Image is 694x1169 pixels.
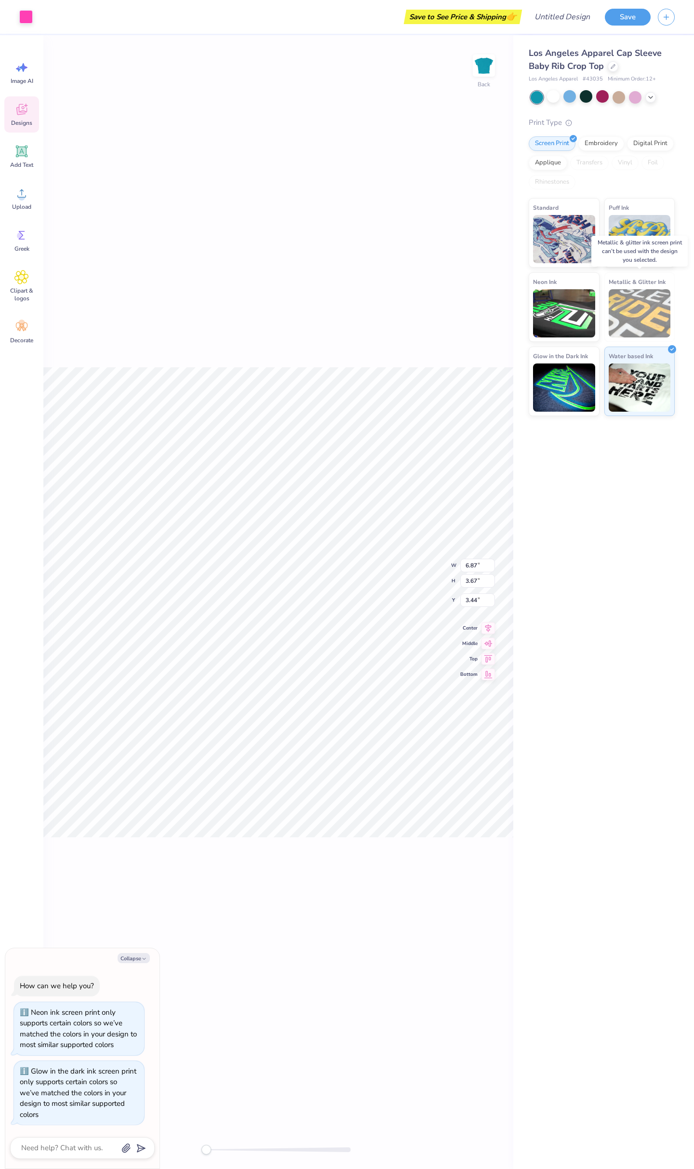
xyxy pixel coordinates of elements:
[609,351,653,361] span: Water based Ink
[201,1145,211,1155] div: Accessibility label
[529,47,662,72] span: Los Angeles Apparel Cap Sleeve Baby Rib Crop Top
[608,75,656,83] span: Minimum Order: 12 +
[627,136,674,151] div: Digital Print
[591,236,688,267] div: Metallic & glitter ink screen print can’t be used with the design you selected.
[529,156,567,170] div: Applique
[533,215,595,263] img: Standard
[533,202,559,213] span: Standard
[529,117,675,128] div: Print Type
[609,215,671,263] img: Puff Ink
[20,1008,137,1050] div: Neon ink screen print only supports certain colors so we’ve matched the colors in your design to ...
[118,953,150,963] button: Collapse
[583,75,603,83] span: # 43035
[506,11,517,22] span: 👉
[533,289,595,337] img: Neon Ink
[10,336,33,344] span: Decorate
[529,136,575,151] div: Screen Print
[20,981,94,991] div: How can we help you?
[609,289,671,337] img: Metallic & Glitter Ink
[10,161,33,169] span: Add Text
[570,156,609,170] div: Transfers
[11,119,32,127] span: Designs
[609,363,671,412] img: Water based Ink
[533,363,595,412] img: Glow in the Dark Ink
[529,175,575,189] div: Rhinestones
[474,56,494,75] img: Back
[605,9,651,26] button: Save
[14,245,29,253] span: Greek
[460,655,478,663] span: Top
[578,136,624,151] div: Embroidery
[478,80,490,89] div: Back
[12,203,31,211] span: Upload
[6,287,38,302] span: Clipart & logos
[460,640,478,647] span: Middle
[460,671,478,678] span: Bottom
[406,10,520,24] div: Save to See Price & Shipping
[641,156,664,170] div: Foil
[529,75,578,83] span: Los Angeles Apparel
[11,77,33,85] span: Image AI
[527,7,598,27] input: Untitled Design
[612,156,639,170] div: Vinyl
[533,277,557,287] span: Neon Ink
[533,351,588,361] span: Glow in the Dark Ink
[460,624,478,632] span: Center
[609,277,666,287] span: Metallic & Glitter Ink
[20,1066,136,1119] div: Glow in the dark ink screen print only supports certain colors so we’ve matched the colors in you...
[609,202,629,213] span: Puff Ink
